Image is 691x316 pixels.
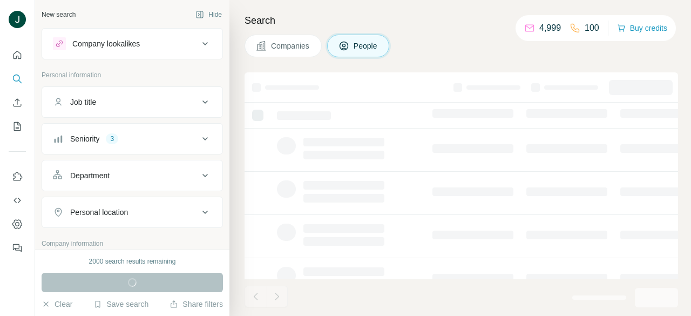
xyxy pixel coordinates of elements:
[89,257,176,266] div: 2000 search results remaining
[70,170,110,181] div: Department
[9,191,26,210] button: Use Surfe API
[9,214,26,234] button: Dashboard
[70,133,99,144] div: Seniority
[188,6,229,23] button: Hide
[9,93,26,112] button: Enrich CSV
[245,13,678,28] h4: Search
[585,22,599,35] p: 100
[9,45,26,65] button: Quick start
[9,11,26,28] img: Avatar
[42,199,222,225] button: Personal location
[42,31,222,57] button: Company lookalikes
[354,41,378,51] span: People
[72,38,140,49] div: Company lookalikes
[106,134,118,144] div: 3
[9,69,26,89] button: Search
[170,299,223,310] button: Share filters
[42,10,76,19] div: New search
[42,299,72,310] button: Clear
[42,70,223,80] p: Personal information
[70,97,96,107] div: Job title
[617,21,667,36] button: Buy credits
[271,41,310,51] span: Companies
[9,238,26,258] button: Feedback
[93,299,148,310] button: Save search
[539,22,561,35] p: 4,999
[9,117,26,136] button: My lists
[42,239,223,248] p: Company information
[42,89,222,115] button: Job title
[9,167,26,186] button: Use Surfe on LinkedIn
[42,126,222,152] button: Seniority3
[70,207,128,218] div: Personal location
[42,163,222,189] button: Department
